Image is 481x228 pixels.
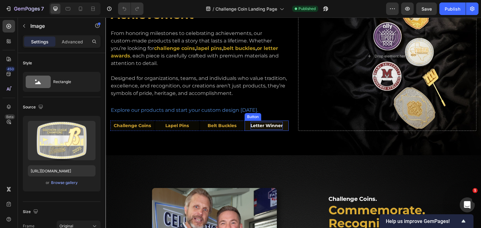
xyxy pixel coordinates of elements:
span: or [46,179,49,186]
p: Image [30,22,84,30]
p: Challenge Coins [8,104,45,112]
div: Rectangle [53,75,91,89]
a: Lapel Pins [49,103,94,113]
strong: or [151,28,157,34]
p: Belt Buckles [102,104,131,112]
span: Published [298,6,316,12]
p: Advanced [62,38,83,45]
div: Button [140,97,154,102]
p: custom-made products tell a story that lasts a lifetime. Whether you’re looking for , each piece ... [5,20,183,50]
p: 7 [41,5,44,12]
strong: , [116,28,118,34]
p: Lapel Pins [60,104,83,112]
strong: challenge coins [49,28,90,34]
div: Drop element here [269,36,302,41]
div: Beta [5,114,15,119]
a: Belt Buckles [94,103,138,113]
iframe: Design area [106,17,481,228]
div: Size [23,208,39,216]
a: Challenge Coins [5,103,49,113]
div: Undo/Redo [118,2,143,15]
img: preview-image [28,121,96,160]
h2: Challenge Coins. [222,178,371,186]
div: Publish [445,6,460,12]
p: From honoring milestones to celebrating achievements, our [5,12,183,20]
button: Show survey - Help us improve GemPages! [386,217,467,225]
h2: Commemorate. Recognize. Inspire. [222,186,371,213]
input: https://example.com/image.jpg [28,165,96,176]
span: Save [422,6,432,12]
span: Help us improve GemPages! [386,218,460,224]
div: 450 [6,67,15,72]
p: Letter Winner [145,104,177,112]
a: Letter Winner [139,103,183,113]
strong: , [150,28,151,34]
button: Save [416,2,437,15]
iframe: Intercom live chat [460,197,475,212]
div: Source [23,103,44,112]
button: Browse gallery [51,180,78,186]
button: Publish [439,2,466,15]
span: Challenge Coin Landing Page [215,6,277,12]
strong: belt buckles [118,28,150,34]
p: Designed for organizations, teams, and individuals who value tradition, excellence, and recogniti... [5,57,183,80]
strong: lapel pins [91,28,116,34]
p: Explore our products and start your custom design [DATE]. [5,88,183,97]
span: / [213,6,214,12]
button: 7 [3,2,47,15]
div: Style [23,60,32,66]
p: Settings [31,38,49,45]
span: 1 [473,188,478,193]
strong: , [90,28,91,34]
